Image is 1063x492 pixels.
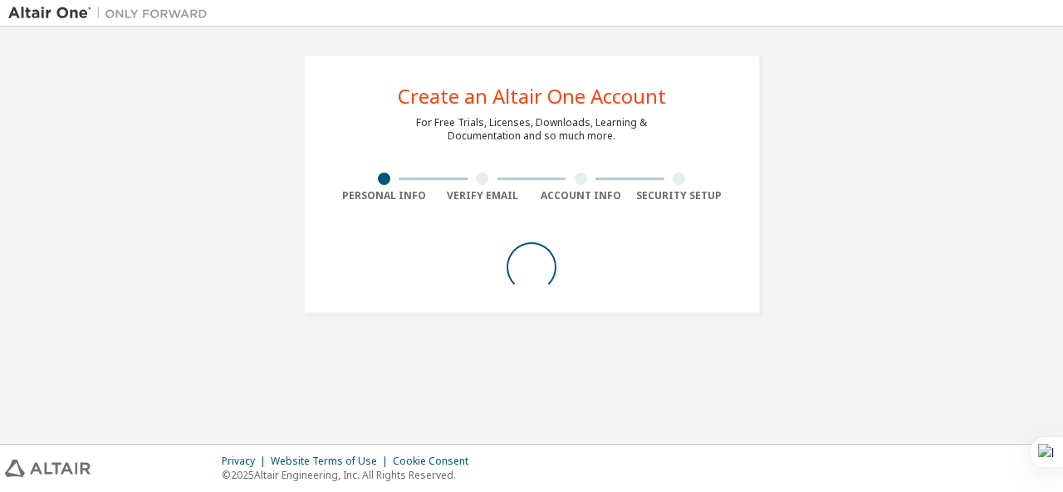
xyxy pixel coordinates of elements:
div: Account Info [531,189,630,202]
div: Verify Email [434,189,532,202]
div: Privacy [222,455,271,468]
div: Website Terms of Use [271,455,393,468]
img: altair_logo.svg [5,460,91,477]
p: © 2025 Altair Engineering, Inc. All Rights Reserved. [222,468,478,482]
div: Cookie Consent [393,455,478,468]
img: Altair One [8,5,216,22]
div: Personal Info [335,189,434,202]
div: Security Setup [630,189,729,202]
div: Create an Altair One Account [398,86,666,106]
div: For Free Trials, Licenses, Downloads, Learning & Documentation and so much more. [416,116,647,143]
